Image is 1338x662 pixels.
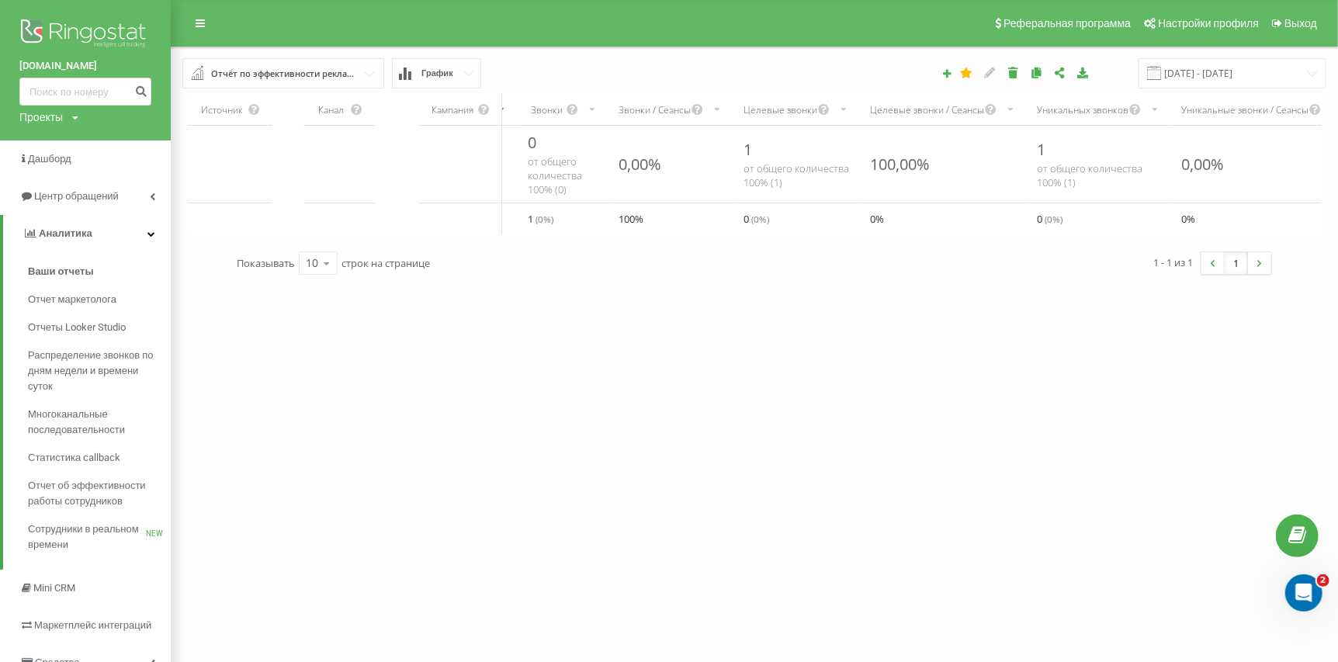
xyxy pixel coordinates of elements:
span: строк на странице [341,256,430,270]
span: ( 0 %) [1045,213,1062,225]
div: 0,00% [1181,154,1224,175]
a: Многоканальные последовательности [28,400,171,444]
span: 1 [528,210,553,228]
span: от общего количества 100% ( 0 ) [528,154,582,196]
a: Статистика callback [28,444,171,472]
i: Создать отчет [941,68,952,78]
span: Распределение звонков по дням недели и времени суток [28,348,163,394]
div: 100,00% [870,154,930,175]
span: Mini CRM [33,582,75,594]
span: Отчеты Looker Studio [28,320,126,335]
span: от общего количества 100% ( 1 ) [744,161,849,189]
span: Отчет маркетолога [28,292,116,307]
button: График [392,58,481,88]
div: Отчёт по эффективности рекламных кампаний [211,65,357,82]
input: Поиск по номеру [19,78,151,106]
span: 0 [528,132,536,153]
span: Центр обращений [34,190,119,202]
span: ( 0 %) [536,213,553,225]
span: от общего количества 100% ( 1 ) [1037,161,1142,189]
span: Аналитика [39,227,92,239]
a: Отчет маркетолога [28,286,171,314]
i: Удалить отчет [1007,67,1020,78]
div: Целевые звонки / Сеансы [870,103,984,116]
span: 100 % [619,210,643,228]
div: 0,00% [619,154,661,175]
a: [DOMAIN_NAME] [19,58,151,74]
a: 1 [1225,252,1248,274]
span: График [421,68,453,78]
div: Канал [313,103,349,116]
div: 10 [306,255,318,271]
div: Проекты [19,109,63,125]
span: 0 % [1181,210,1195,228]
div: Звонки [528,103,566,116]
span: 2 [1317,574,1329,587]
i: Копировать отчет [1030,67,1043,78]
div: 1 - 1 из 1 [1154,255,1194,270]
div: Уникальные звонки / Сеансы [1181,103,1309,116]
span: Отчет об эффективности работы сотрудников [28,478,163,509]
a: Аналитика [3,215,171,252]
span: Показывать [237,256,295,270]
img: Ringostat logo [19,16,151,54]
a: Отчеты Looker Studio [28,314,171,341]
span: Статистика callback [28,450,120,466]
span: 0 [744,210,769,228]
div: Звонки / Сеансы [619,103,691,116]
a: Отчет об эффективности работы сотрудников [28,472,171,515]
i: Этот отчет будет загружен первым при открытии Аналитики. Вы можете назначить любой другой ваш отч... [960,67,973,78]
div: Целевые звонки [744,103,817,116]
iframe: Intercom live chat [1285,574,1322,612]
span: Сотрудники в реальном времени [28,522,146,553]
div: Уникальных звонков [1037,103,1128,116]
span: Маркетплейс интеграций [34,619,151,631]
span: Ваши отчеты [28,264,94,279]
i: Поделиться настройками отчета [1053,67,1066,78]
span: 0 [1037,210,1062,228]
i: Редактировать отчет [983,67,997,78]
span: ( 0 %) [751,213,769,225]
span: Реферальная программа [1003,17,1131,29]
span: 1 [744,139,752,160]
a: Распределение звонков по дням недели и времени суток [28,341,171,400]
a: Сотрудники в реальном времениNEW [28,515,171,559]
a: Ваши отчеты [28,258,171,286]
span: Выход [1284,17,1317,29]
span: Настройки профиля [1158,17,1259,29]
div: Источник [197,103,247,116]
span: 1 [1037,139,1045,160]
i: Скачать отчет [1076,67,1090,78]
div: scrollable content [188,94,1321,234]
span: Многоканальные последовательности [28,407,163,438]
span: Дашборд [28,153,71,165]
span: 0 % [870,210,884,228]
div: Кампания [428,103,477,116]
